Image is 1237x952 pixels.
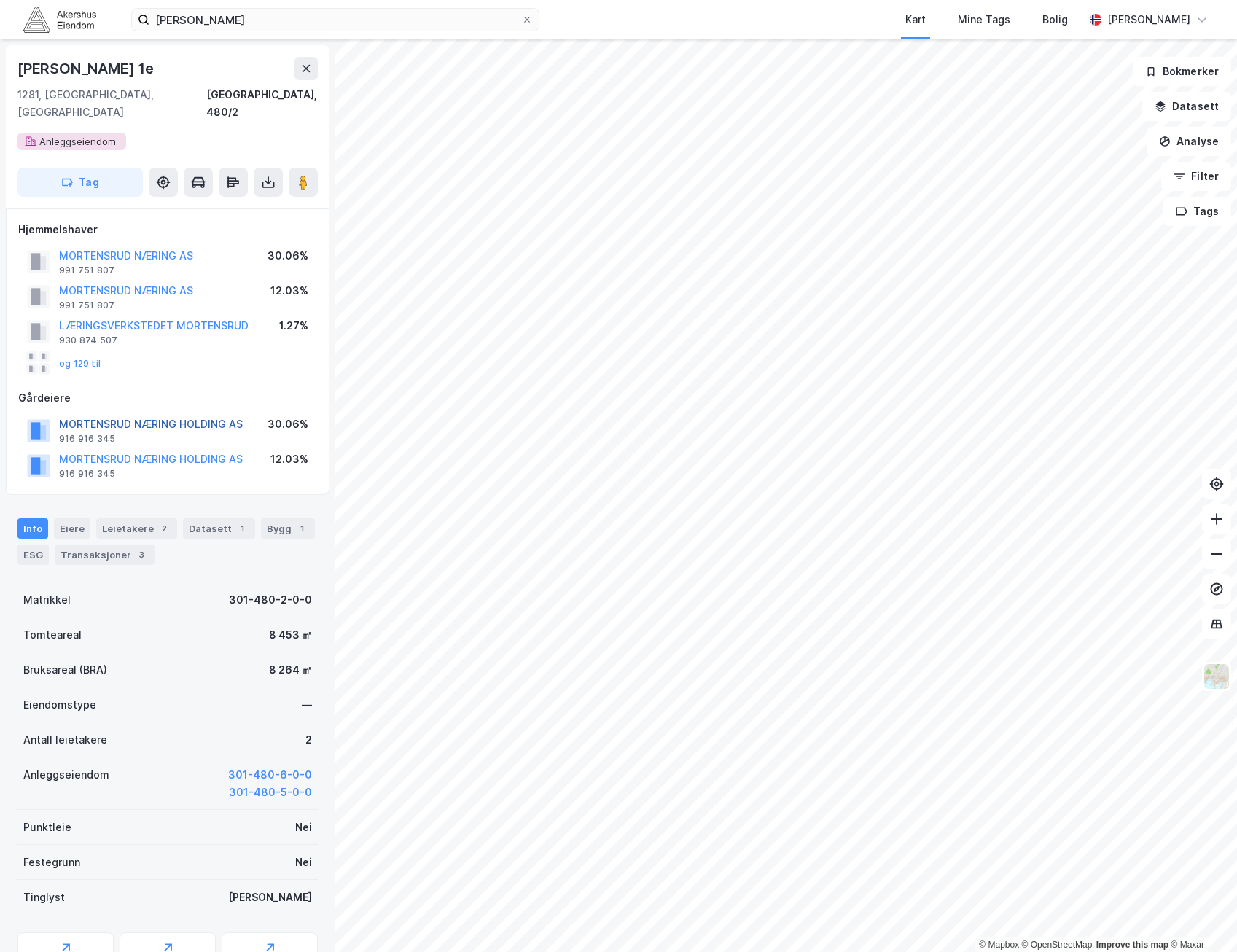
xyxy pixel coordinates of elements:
[17,168,143,197] button: Tag
[268,415,308,433] div: 30.06%
[279,317,308,335] div: 1.27%
[1163,197,1231,226] button: Tags
[1042,11,1068,28] div: Bolig
[206,86,318,121] div: [GEOGRAPHIC_DATA], 480/2
[1203,663,1230,690] img: Z
[268,247,308,265] div: 30.06%
[59,300,114,311] div: 991 751 807
[305,731,312,749] div: 2
[270,282,308,300] div: 12.03%
[23,766,109,784] div: Anleggseiendom
[23,591,71,609] div: Matrikkel
[295,819,312,836] div: Nei
[1142,92,1231,121] button: Datasett
[229,591,312,609] div: 301-480-2-0-0
[1022,940,1093,950] a: OpenStreetMap
[958,11,1010,28] div: Mine Tags
[1096,940,1168,950] a: Improve this map
[229,784,312,801] button: 301-480-5-0-0
[294,521,309,536] div: 1
[59,265,114,276] div: 991 751 807
[18,221,317,238] div: Hjemmelshaver
[54,518,90,539] div: Eiere
[1133,57,1231,86] button: Bokmerker
[17,86,206,121] div: 1281, [GEOGRAPHIC_DATA], [GEOGRAPHIC_DATA]
[979,940,1019,950] a: Mapbox
[149,9,521,31] input: Søk på adresse, matrikkel, gårdeiere, leietakere eller personer
[59,433,115,445] div: 916 916 345
[235,521,249,536] div: 1
[23,696,96,714] div: Eiendomstype
[59,335,117,346] div: 930 874 507
[228,889,312,906] div: [PERSON_NAME]
[1164,882,1237,952] iframe: Chat Widget
[96,518,177,539] div: Leietakere
[23,626,82,644] div: Tomteareal
[1161,162,1231,191] button: Filter
[55,545,155,565] div: Transaksjoner
[905,11,926,28] div: Kart
[23,854,80,871] div: Festegrunn
[23,661,107,679] div: Bruksareal (BRA)
[270,450,308,468] div: 12.03%
[18,389,317,407] div: Gårdeiere
[1164,882,1237,952] div: Kontrollprogram for chat
[269,626,312,644] div: 8 453 ㎡
[302,696,312,714] div: —
[23,7,96,32] img: akershus-eiendom-logo.9091f326c980b4bce74ccdd9f866810c.svg
[23,889,65,906] div: Tinglyst
[295,854,312,871] div: Nei
[183,518,255,539] div: Datasett
[17,545,49,565] div: ESG
[261,518,315,539] div: Bygg
[269,661,312,679] div: 8 264 ㎡
[134,547,149,562] div: 3
[228,766,312,784] button: 301-480-6-0-0
[59,468,115,480] div: 916 916 345
[23,819,71,836] div: Punktleie
[1147,127,1231,156] button: Analyse
[17,57,157,80] div: [PERSON_NAME] 1e
[1107,11,1190,28] div: [PERSON_NAME]
[157,521,171,536] div: 2
[23,731,107,749] div: Antall leietakere
[17,518,48,539] div: Info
